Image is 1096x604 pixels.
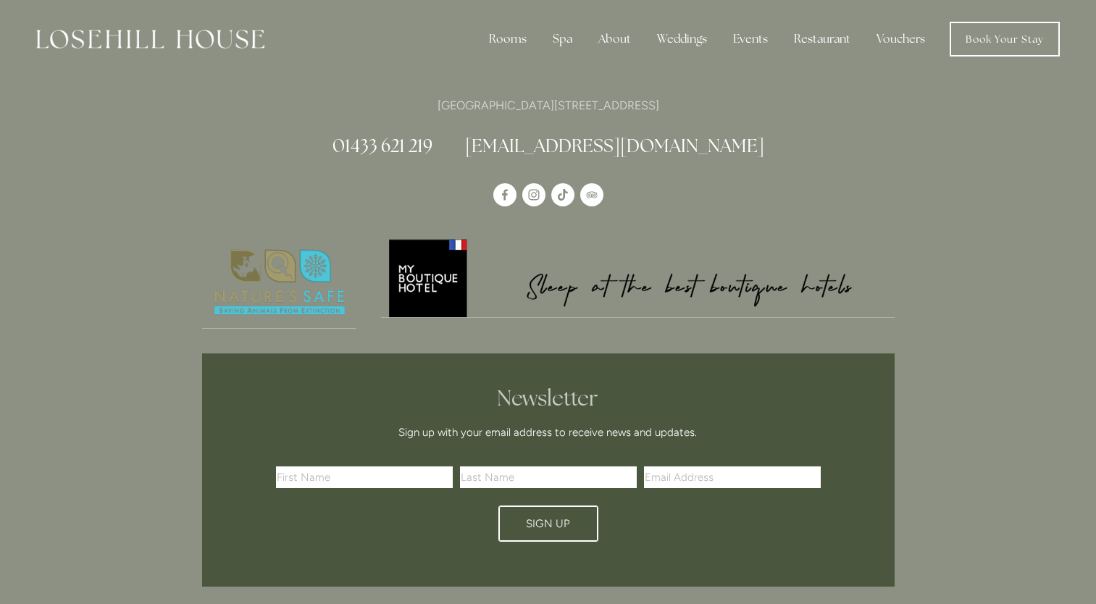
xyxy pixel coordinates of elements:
[465,134,764,157] a: [EMAIL_ADDRESS][DOMAIN_NAME]
[202,96,895,115] p: [GEOGRAPHIC_DATA][STREET_ADDRESS]
[782,25,862,54] div: Restaurant
[332,134,432,157] a: 01433 621 219
[477,25,538,54] div: Rooms
[721,25,779,54] div: Events
[644,466,821,488] input: Email Address
[276,466,453,488] input: First Name
[493,183,516,206] a: Losehill House Hotel & Spa
[541,25,584,54] div: Spa
[551,183,574,206] a: TikTok
[522,183,545,206] a: Instagram
[950,22,1060,56] a: Book Your Stay
[526,517,570,530] span: Sign Up
[36,30,264,49] img: Losehill House
[460,466,637,488] input: Last Name
[645,25,719,54] div: Weddings
[498,506,598,542] button: Sign Up
[381,237,895,318] a: My Boutique Hotel - Logo
[381,237,895,317] img: My Boutique Hotel - Logo
[202,237,357,328] img: Nature's Safe - Logo
[580,183,603,206] a: TripAdvisor
[202,237,357,329] a: Nature's Safe - Logo
[281,385,816,411] h2: Newsletter
[587,25,643,54] div: About
[281,424,816,441] p: Sign up with your email address to receive news and updates.
[865,25,937,54] a: Vouchers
